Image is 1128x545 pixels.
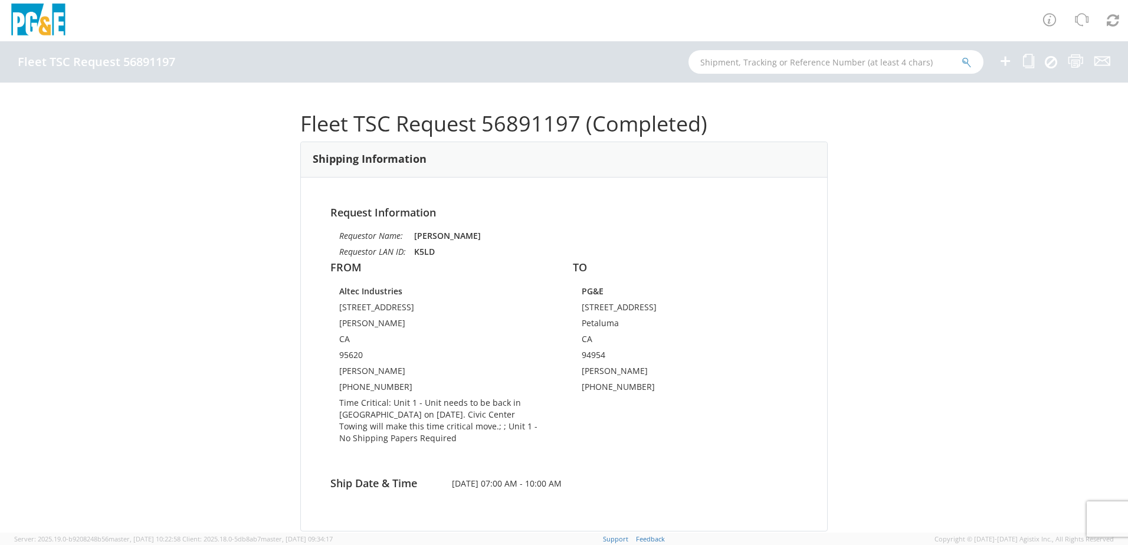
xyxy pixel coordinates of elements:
[339,349,546,365] td: 95620
[9,4,68,38] img: pge-logo-06675f144f4cfa6a6814.png
[330,262,555,274] h4: FROM
[582,285,604,297] strong: PG&E
[582,365,748,381] td: [PERSON_NAME]
[582,381,748,397] td: [PHONE_NUMBER]
[582,317,748,333] td: Petaluma
[603,534,628,543] a: Support
[313,153,427,165] h3: Shipping Information
[582,349,748,365] td: 94954
[934,534,1114,544] span: Copyright © [DATE]-[DATE] Agistix Inc., All Rights Reserved
[339,317,546,333] td: [PERSON_NAME]
[582,301,748,317] td: [STREET_ADDRESS]
[688,50,983,74] input: Shipment, Tracking or Reference Number (at least 4 chars)
[339,333,546,349] td: CA
[339,230,403,241] i: Requestor Name:
[182,534,333,543] span: Client: 2025.18.0-5db8ab7
[18,55,175,68] h4: Fleet TSC Request 56891197
[414,246,435,257] strong: K5LD
[339,246,406,257] i: Requestor LAN ID:
[443,478,686,490] span: [DATE] 07:00 AM - 10:00 AM
[339,381,546,397] td: [PHONE_NUMBER]
[582,333,748,349] td: CA
[300,112,828,136] h1: Fleet TSC Request 56891197 (Completed)
[14,534,181,543] span: Server: 2025.19.0-b9208248b56
[636,534,665,543] a: Feedback
[261,534,333,543] span: master, [DATE] 09:34:17
[322,478,443,490] h4: Ship Date & Time
[339,285,402,297] strong: Altec Industries
[330,207,798,219] h4: Request Information
[339,365,546,381] td: [PERSON_NAME]
[339,301,546,317] td: [STREET_ADDRESS]
[414,230,481,241] strong: [PERSON_NAME]
[109,534,181,543] span: master, [DATE] 10:22:58
[573,262,798,274] h4: TO
[339,397,546,448] td: Time Critical: Unit 1 - Unit needs to be back in [GEOGRAPHIC_DATA] on [DATE]. Civic Center Towing...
